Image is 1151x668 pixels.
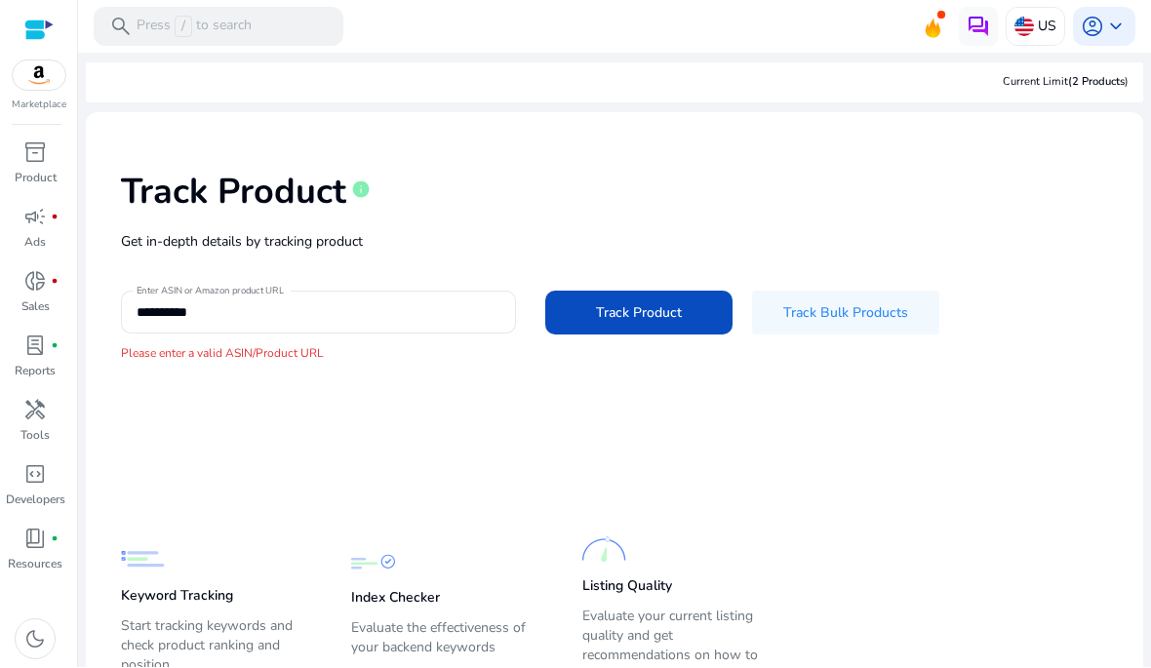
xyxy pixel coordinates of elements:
[23,528,47,551] span: book_4
[23,399,47,422] span: handyman
[1014,18,1034,37] img: us.svg
[51,342,59,350] span: fiber_manual_record
[51,278,59,286] span: fiber_manual_record
[137,17,252,38] p: Press to search
[23,628,47,651] span: dark_mode
[175,17,192,38] span: /
[12,98,66,113] p: Marketplace
[23,334,47,358] span: lab_profile
[1081,16,1104,39] span: account_circle
[121,345,1108,363] p: Please enter a valid ASIN/Product URL
[6,491,65,509] p: Developers
[1104,16,1128,39] span: keyboard_arrow_down
[15,363,56,380] p: Reports
[13,61,65,91] img: amazon.svg
[23,141,47,165] span: inventory_2
[351,540,395,584] img: Index Checker
[596,303,682,324] span: Track Product
[1038,10,1056,44] p: US
[137,286,284,299] mat-label: Enter ASIN or Amazon product URL
[783,303,908,324] span: Track Bulk Products
[1068,75,1125,90] span: (2 Products
[1003,75,1129,92] div: Current Limit )
[51,535,59,543] span: fiber_manual_record
[8,556,62,573] p: Resources
[20,427,50,445] p: Tools
[23,270,47,294] span: donut_small
[51,214,59,221] span: fiber_manual_record
[351,180,371,200] span: info
[109,16,133,39] span: search
[23,463,47,487] span: code_blocks
[121,587,233,607] p: Keyword Tracking
[545,292,733,335] button: Track Product
[582,529,626,572] img: Listing Quality
[121,232,1108,253] p: Get in-depth details by tracking product
[23,206,47,229] span: campaign
[752,292,939,335] button: Track Bulk Products
[351,589,440,609] p: Index Checker
[121,172,346,214] h1: Track Product
[15,170,57,187] p: Product
[24,234,46,252] p: Ads
[121,538,165,582] img: Keyword Tracking
[21,298,50,316] p: Sales
[582,577,672,597] p: Listing Quality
